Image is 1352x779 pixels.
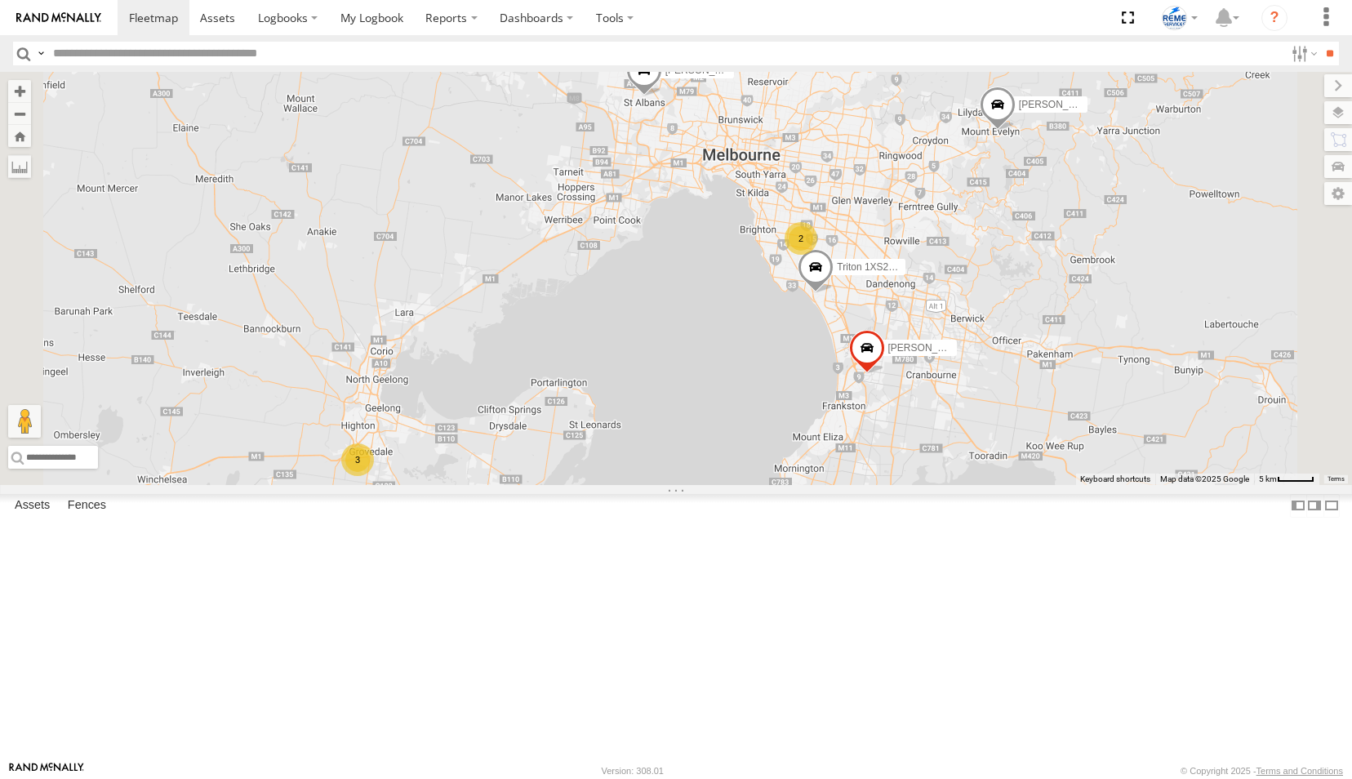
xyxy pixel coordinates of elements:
[1323,494,1340,518] label: Hide Summary Table
[1306,494,1323,518] label: Dock Summary Table to the Right
[1256,766,1343,776] a: Terms and Conditions
[1328,476,1345,483] a: Terms (opens in new tab)
[1181,766,1343,776] div: © Copyright 2025 -
[34,42,47,65] label: Search Query
[602,766,664,776] div: Version: 308.01
[1254,474,1319,485] button: Map Scale: 5 km per 42 pixels
[1019,99,1229,110] span: [PERSON_NAME] BVX766 - 353635113521492
[1285,42,1320,65] label: Search Filter Options
[8,155,31,178] label: Measure
[60,494,114,517] label: Fences
[8,80,31,102] button: Zoom in
[16,12,101,24] img: rand-logo.svg
[1259,474,1277,483] span: 5 km
[1261,5,1288,31] i: ?
[1290,494,1306,518] label: Dock Summary Table to the Left
[8,125,31,147] button: Zoom Home
[8,102,31,125] button: Zoom out
[7,494,58,517] label: Assets
[1160,474,1249,483] span: Map data ©2025 Google
[1080,474,1150,485] button: Keyboard shortcuts
[785,222,817,255] div: 2
[9,763,84,779] a: Visit our Website
[8,405,41,438] button: Drag Pegman onto the map to open Street View
[1156,6,1203,30] div: Livia Michelini
[1324,182,1352,205] label: Map Settings
[888,342,1101,354] span: [PERSON_NAME] 1WT3ES - 353635119770242
[341,443,374,476] div: 3
[837,261,992,273] span: Triton 1XS2KR - 353635119998702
